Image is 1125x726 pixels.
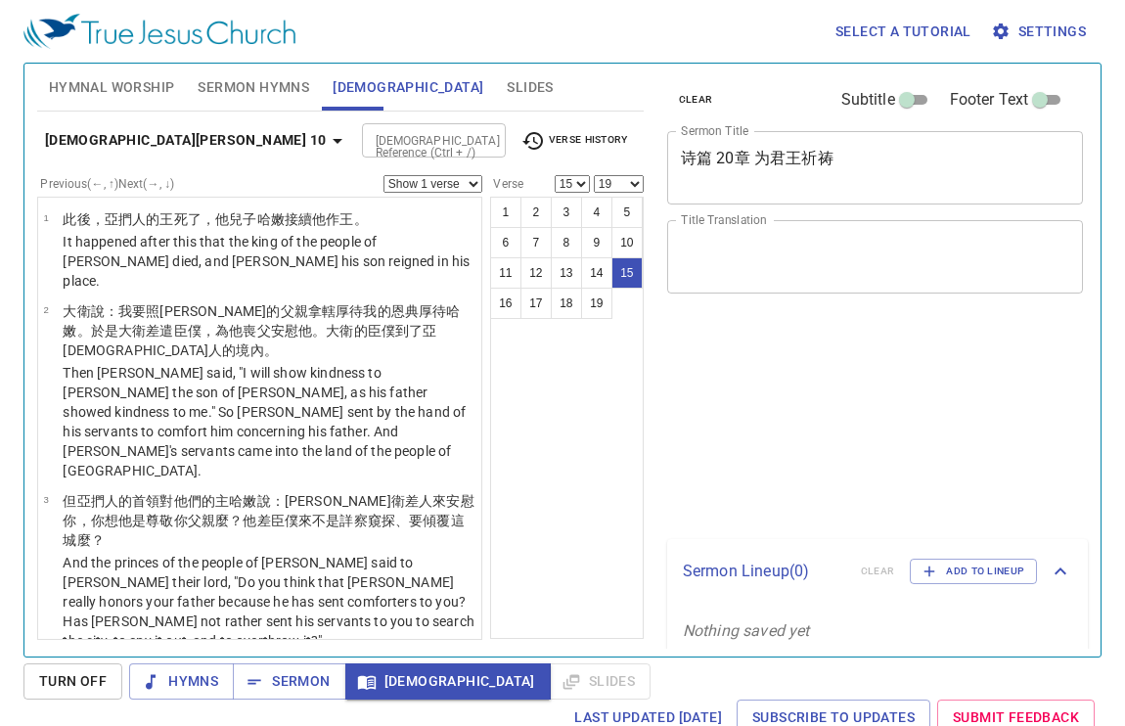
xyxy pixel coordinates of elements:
[63,493,473,548] wh113: 哈嫩
[361,669,535,694] span: [DEMOGRAPHIC_DATA]
[679,91,713,109] span: clear
[611,257,643,289] button: 15
[145,669,218,694] span: Hymns
[91,211,368,227] wh310: ，亞捫
[611,197,643,228] button: 5
[995,20,1086,44] span: Settings
[354,211,368,227] wh4427: 。
[368,129,469,152] input: Type Bible Reference
[174,211,368,227] wh4428: 死了
[910,559,1037,584] button: Add to Lineup
[63,232,475,291] p: It happened after this that the king of the people of [PERSON_NAME] died, and [PERSON_NAME] his s...
[551,257,582,289] button: 13
[49,75,175,100] span: Hymnal Worship
[63,303,460,358] wh1732: 說
[285,211,368,227] wh2586: 接續他作王
[63,303,460,358] wh2617: 厚待
[208,342,278,358] wh5983: 人
[146,211,367,227] wh1121: 的王
[520,257,552,289] button: 12
[43,494,48,505] span: 3
[333,75,483,100] span: [DEMOGRAPHIC_DATA]
[63,323,436,358] wh1732: 差遣
[222,342,278,358] wh1121: 的境內
[551,197,582,228] button: 3
[63,323,436,358] wh7971: 臣僕
[507,75,553,100] span: Slides
[681,149,1070,186] textarea: 诗篇 20章 为君王祈祷
[520,288,552,319] button: 17
[551,288,582,319] button: 18
[63,491,475,550] p: 但亞捫
[23,663,122,700] button: Turn Off
[63,303,460,358] wh559: ：我要照[PERSON_NAME]的父親
[40,178,174,190] label: Previous (←, ↑) Next (→, ↓)
[667,88,725,112] button: clear
[63,513,464,548] wh5162: 你，你想
[63,493,473,548] wh1121: 的首領
[23,14,295,49] img: True Jesus Church
[841,88,895,112] span: Subtitle
[63,513,464,548] wh3513: 你父親
[987,14,1094,50] button: Settings
[835,20,971,44] span: Select a tutorial
[510,126,639,156] button: Verse History
[37,122,358,159] button: [DEMOGRAPHIC_DATA][PERSON_NAME] 10
[257,211,368,227] wh1121: 哈嫩
[264,342,278,358] wh776: 。
[521,129,627,153] span: Verse History
[63,363,475,480] p: Then [PERSON_NAME] said, "I will show kindness to [PERSON_NAME] the son of [PERSON_NAME], as his ...
[950,88,1029,112] span: Footer Text
[922,563,1024,580] span: Add to Lineup
[43,304,48,315] span: 2
[77,532,105,548] wh5892: 麼？
[39,669,107,694] span: Turn Off
[520,227,552,258] button: 7
[63,209,475,229] p: 此後
[63,303,460,358] wh6213: 哈嫩
[63,513,464,548] wh1: 麼？他
[63,303,460,358] wh1: 拿轄厚待
[63,513,464,548] wh5869: 他是尊敬
[581,257,612,289] button: 14
[490,257,521,289] button: 11
[233,663,345,700] button: Sermon
[683,560,845,583] p: Sermon Lineup ( 0 )
[828,14,979,50] button: Select a tutorial
[63,303,460,358] wh6213: 我的恩典
[63,493,473,548] wh1732: 差
[345,663,551,700] button: [DEMOGRAPHIC_DATA]
[63,513,464,548] wh1732: 差
[63,323,436,358] wh5650: ，為他喪父
[551,227,582,258] button: 8
[581,288,612,319] button: 19
[198,75,309,100] span: Sermon Hymns
[63,493,473,548] wh2586: 說
[248,669,330,694] span: Sermon
[63,493,473,548] wh7971: 人來安慰
[129,663,234,700] button: Hymns
[683,621,810,640] i: Nothing saved yet
[43,212,48,223] span: 1
[667,539,1088,604] div: Sermon Lineup(0)clearAdd to Lineup
[63,493,473,548] wh5983: 人
[490,288,521,319] button: 16
[132,211,368,227] wh5983: 人
[581,227,612,258] button: 9
[490,197,521,228] button: 1
[581,197,612,228] button: 4
[63,301,475,360] p: 大衛
[611,227,643,258] button: 10
[202,211,368,227] wh4191: ，他兒子
[490,178,523,190] label: Verse
[63,553,475,651] p: And the princes of the people of [PERSON_NAME] said to [PERSON_NAME] their lord, "Do you think th...
[45,128,327,153] b: [DEMOGRAPHIC_DATA][PERSON_NAME] 10
[63,493,473,548] wh559: ：[PERSON_NAME]衛
[659,314,1003,532] iframe: from-child
[63,493,473,548] wh8269: 對他們的主
[520,197,552,228] button: 2
[63,323,436,358] wh2586: 。於是大衛
[490,227,521,258] button: 6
